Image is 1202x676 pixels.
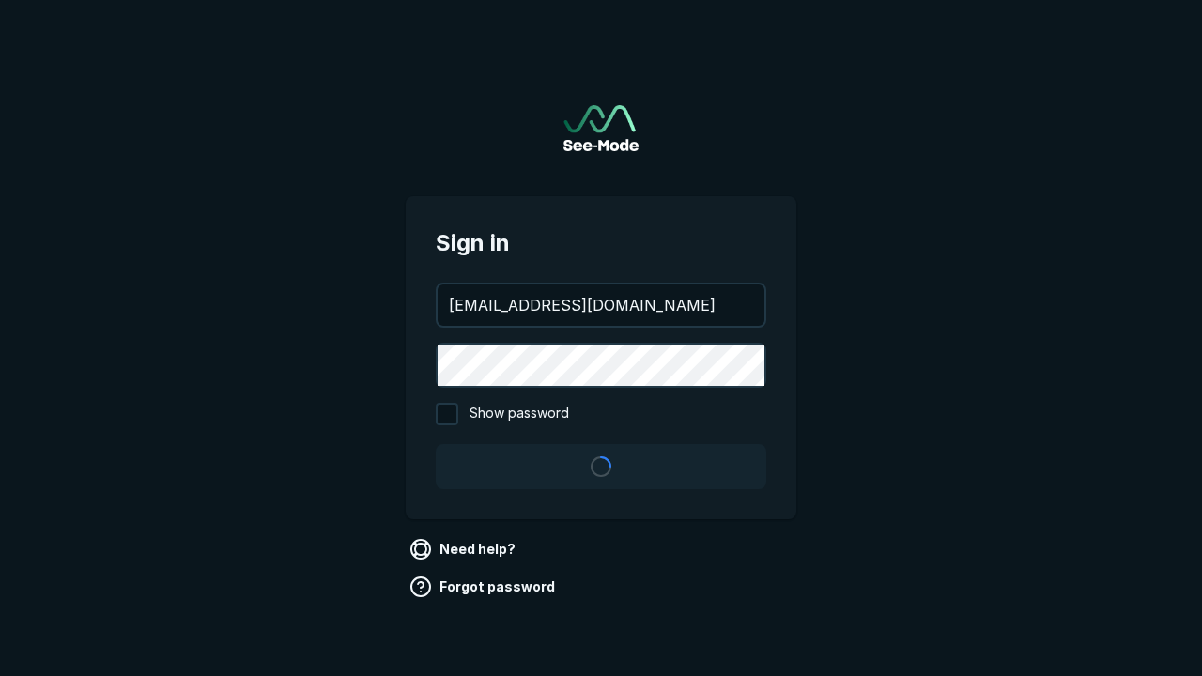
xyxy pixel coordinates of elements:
span: Show password [470,403,569,425]
a: Forgot password [406,572,562,602]
a: Need help? [406,534,523,564]
span: Sign in [436,226,766,260]
a: Go to sign in [563,105,639,151]
input: your@email.com [438,284,764,326]
img: See-Mode Logo [563,105,639,151]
